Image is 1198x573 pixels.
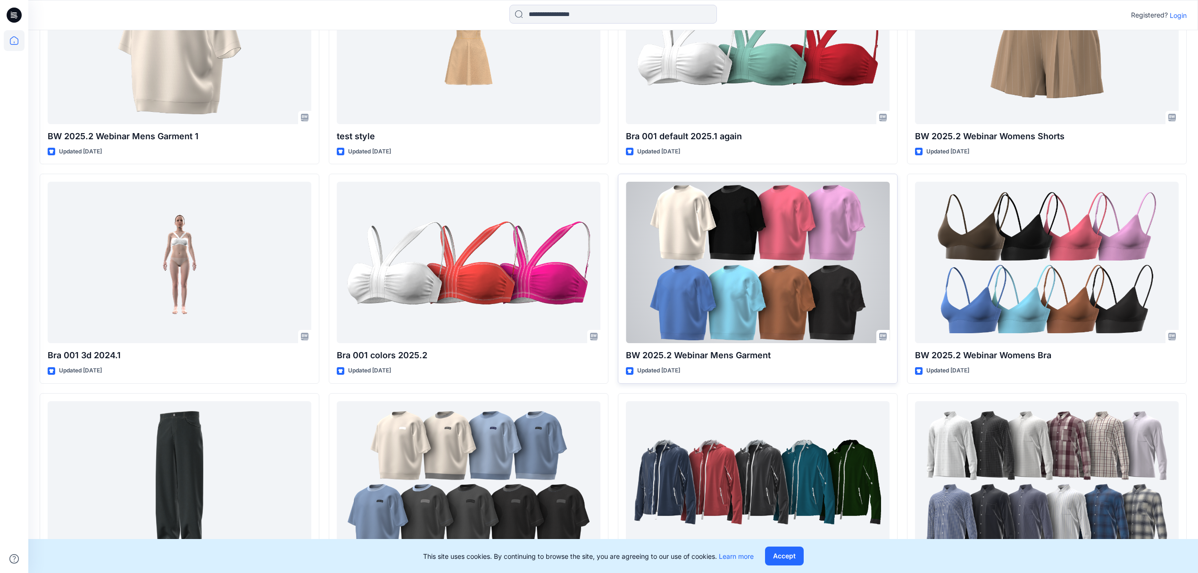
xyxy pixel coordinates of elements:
[626,401,890,563] a: 50125-131249
[48,130,311,143] p: BW 2025.2 Webinar Mens Garment 1
[915,130,1179,143] p: BW 2025.2 Webinar Womens Shorts
[915,349,1179,362] p: BW 2025.2 Webinar Womens Bra
[48,401,311,563] a: BW 2025.2 Webinar Man Pants
[348,366,391,376] p: Updated [DATE]
[59,147,102,157] p: Updated [DATE]
[348,147,391,157] p: Updated [DATE]
[48,182,311,343] a: Bra 001 3d 2024.1
[637,147,680,157] p: Updated [DATE]
[626,349,890,362] p: BW 2025.2 Webinar Mens Garment
[59,366,102,376] p: Updated [DATE]
[926,147,969,157] p: Updated [DATE]
[719,552,754,560] a: Learn more
[337,401,600,563] a: BW 2025.2 Webinar Mens Garment
[1131,9,1168,21] p: Registered?
[337,182,600,343] a: Bra 001 colors 2025.2
[915,182,1179,343] a: BW 2025.2 Webinar Womens Bra
[337,349,600,362] p: Bra 001 colors 2025.2
[915,401,1179,563] a: Muestras de tela
[423,551,754,561] p: This site uses cookies. By continuing to browse the site, you are agreeing to our use of cookies.
[48,349,311,362] p: Bra 001 3d 2024.1
[1170,10,1187,20] p: Login
[626,182,890,343] a: BW 2025.2 Webinar Mens Garment
[337,130,600,143] p: test style
[765,547,804,565] button: Accept
[637,366,680,376] p: Updated [DATE]
[626,130,890,143] p: Bra 001 default 2025.1 again
[926,366,969,376] p: Updated [DATE]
